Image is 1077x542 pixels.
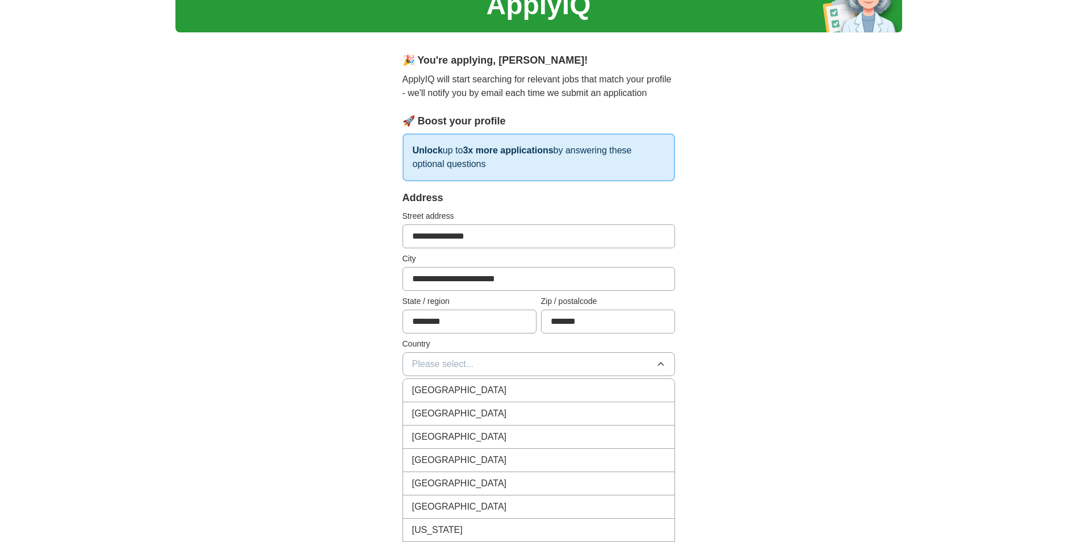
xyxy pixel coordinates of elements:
[412,407,507,420] span: [GEOGRAPHIC_DATA]
[412,500,507,514] span: [GEOGRAPHIC_DATA]
[403,190,675,206] div: Address
[412,523,463,537] span: [US_STATE]
[412,453,507,467] span: [GEOGRAPHIC_DATA]
[403,338,675,350] label: Country
[412,477,507,490] span: [GEOGRAPHIC_DATA]
[403,210,675,222] label: Street address
[412,357,474,371] span: Please select...
[403,114,675,129] div: 🚀 Boost your profile
[403,295,537,307] label: State / region
[403,73,675,100] p: ApplyIQ will start searching for relevant jobs that match your profile - we'll notify you by emai...
[403,352,675,376] button: Please select...
[541,295,675,307] label: Zip / postalcode
[403,134,675,181] p: up to by answering these optional questions
[403,253,675,265] label: City
[413,145,443,155] strong: Unlock
[412,430,507,444] span: [GEOGRAPHIC_DATA]
[403,53,675,68] div: 🎉 You're applying , [PERSON_NAME] !
[463,145,553,155] strong: 3x more applications
[412,383,507,397] span: [GEOGRAPHIC_DATA]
